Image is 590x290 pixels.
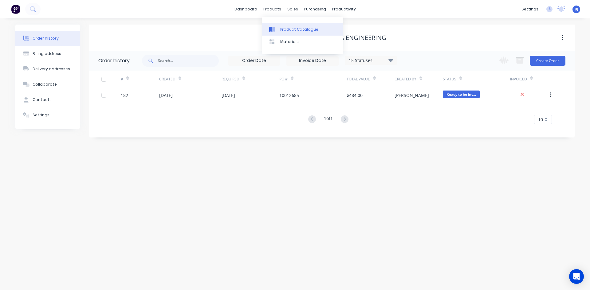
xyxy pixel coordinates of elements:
div: 10012685 [279,92,299,99]
div: products [260,5,284,14]
div: Settings [33,112,49,118]
button: Contacts [15,92,80,107]
div: productivity [329,5,359,14]
div: settings [518,5,541,14]
div: Delivery addresses [33,66,70,72]
div: Created By [395,76,416,82]
div: Required [222,76,239,82]
div: # [121,76,123,82]
a: Product Catalogue [262,23,343,35]
div: [DATE] [222,92,235,99]
button: Billing address [15,46,80,61]
div: Order history [33,36,59,41]
div: Billing address [33,51,61,56]
div: Materials [280,39,299,44]
span: BJ [575,6,578,12]
input: Order Date [228,56,280,65]
a: dashboard [231,5,260,14]
div: PO # [279,76,288,82]
div: Order history [98,57,130,64]
div: Created [159,76,175,82]
div: [PERSON_NAME] [395,92,429,99]
a: Materials [262,36,343,48]
input: Invoice Date [287,56,338,65]
div: 1 of 1 [324,115,333,124]
div: purchasing [301,5,329,14]
div: Required [222,71,279,87]
div: Open Intercom Messenger [569,269,584,284]
button: Delivery addresses [15,61,80,77]
div: $484.00 [347,92,363,99]
div: Created [159,71,222,87]
div: 15 Statuses [345,57,397,64]
div: Status [443,71,510,87]
div: PO # [279,71,347,87]
div: Invoiced [510,71,549,87]
input: Search... [158,55,219,67]
div: Contacts [33,97,52,102]
div: sales [284,5,301,14]
div: Invoiced [510,76,527,82]
div: Created By [395,71,442,87]
button: Create Order [530,56,565,66]
img: Factory [11,5,20,14]
div: Total Value [347,71,395,87]
button: Collaborate [15,77,80,92]
span: 10 [538,116,543,123]
div: [DATE] [159,92,173,99]
div: Status [443,76,456,82]
span: Ready to be inv... [443,91,480,98]
div: # [121,71,159,87]
div: Total Value [347,76,370,82]
div: Collaborate [33,82,57,87]
button: Order history [15,31,80,46]
div: Product Catalogue [280,27,318,32]
div: 182 [121,92,128,99]
button: Settings [15,107,80,123]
